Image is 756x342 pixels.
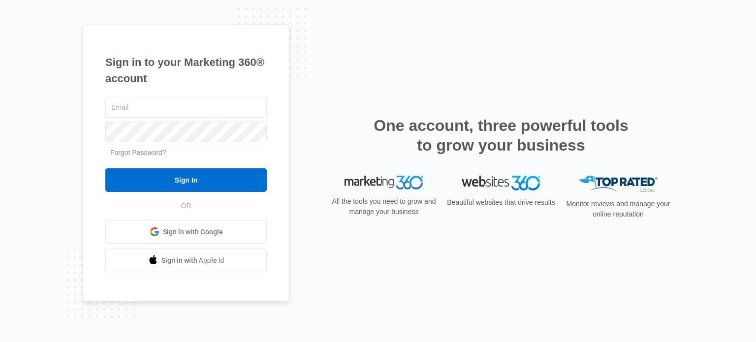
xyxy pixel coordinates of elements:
h2: One account, three powerful tools to grow your business [371,116,631,155]
a: Forgot Password? [110,149,166,156]
a: Sign in with Apple Id [105,249,267,272]
a: Sign in with Google [105,220,267,244]
span: Sign in with Google [163,227,223,237]
h1: Sign in to your Marketing 360® account [105,54,267,87]
p: Monitor reviews and manage your online reputation [563,199,673,219]
img: Marketing 360 [345,176,423,189]
img: Websites 360 [462,176,540,190]
p: All the tools you need to grow and manage your business [329,196,439,217]
input: Sign In [105,168,267,192]
span: OR [174,201,198,211]
input: Email [105,97,267,118]
p: Beautiful websites that drive results [446,197,556,208]
img: Top Rated Local [579,176,658,192]
span: Sign in with Apple Id [161,255,224,266]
